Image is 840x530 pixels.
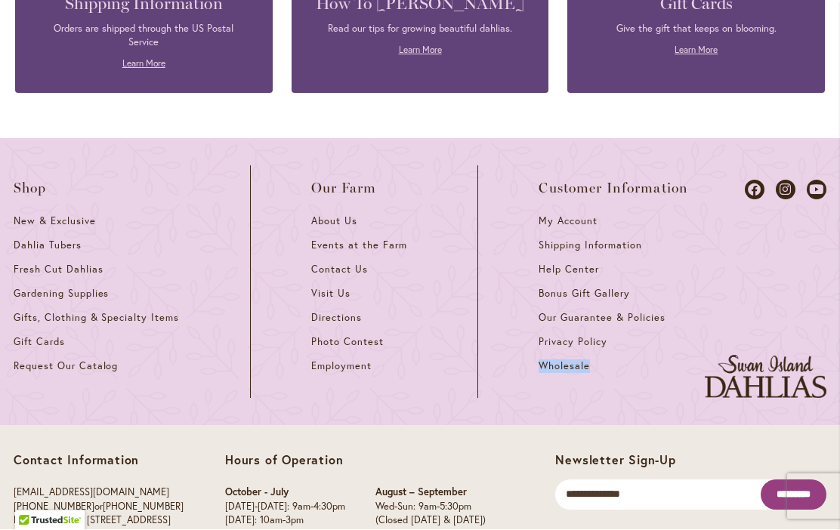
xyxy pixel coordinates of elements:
[14,239,82,252] span: Dahlia Tubers
[14,288,109,300] span: Gardening Supplies
[539,215,598,228] span: My Account
[14,453,184,468] p: Contact Information
[122,58,165,69] a: Learn More
[776,180,795,200] a: Dahlias on Instagram
[314,23,527,36] p: Read our tips for growing beautiful dahlias.
[14,336,65,349] span: Gift Cards
[311,312,362,325] span: Directions
[539,360,590,373] span: Wholesale
[539,239,641,252] span: Shipping Information
[311,336,384,349] span: Photo Contest
[38,23,250,50] p: Orders are shipped through the US Postal Service
[14,181,47,196] span: Shop
[14,215,96,228] span: New & Exclusive
[555,452,675,468] span: Newsletter Sign-Up
[375,514,486,528] p: (Closed [DATE] & [DATE])
[225,453,486,468] p: Hours of Operation
[225,514,345,528] p: [DATE]: 10am-3pm
[14,312,179,325] span: Gifts, Clothing & Specialty Items
[311,215,357,228] span: About Us
[311,239,406,252] span: Events at the Farm
[539,181,688,196] span: Customer Information
[311,288,351,300] span: Visit Us
[399,45,442,56] a: Learn More
[539,288,629,300] span: Bonus Gift Gallery
[590,23,802,36] p: Give the gift that keeps on blooming.
[539,312,665,325] span: Our Guarantee & Policies
[807,180,826,200] a: Dahlias on Youtube
[745,180,764,200] a: Dahlias on Facebook
[311,360,372,373] span: Employment
[539,263,599,276] span: Help Center
[311,263,368,276] span: Contact Us
[675,45,718,56] a: Learn More
[14,360,118,373] span: Request Our Catalog
[311,181,376,196] span: Our Farm
[539,336,607,349] span: Privacy Policy
[14,263,103,276] span: Fresh Cut Dahlias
